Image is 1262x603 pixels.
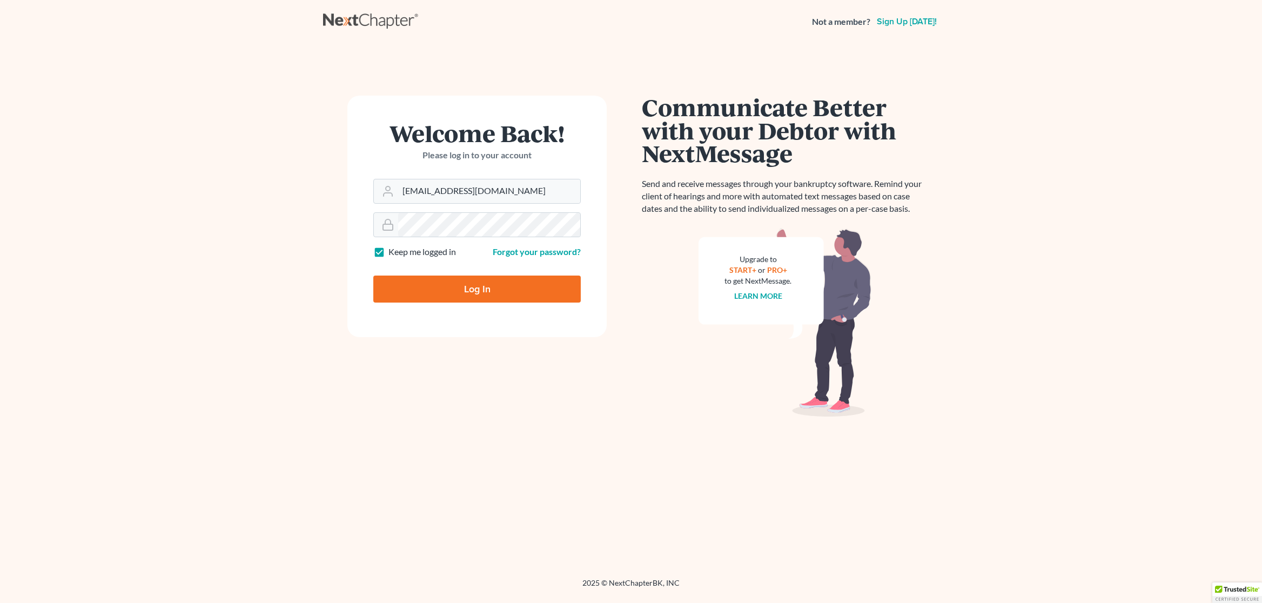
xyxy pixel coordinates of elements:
label: Keep me logged in [388,246,456,258]
a: START+ [729,265,756,274]
input: Email Address [398,179,580,203]
p: Send and receive messages through your bankruptcy software. Remind your client of hearings and mo... [642,178,928,215]
a: PRO+ [767,265,787,274]
div: 2025 © NextChapterBK, INC [323,578,939,597]
img: nextmessage_bg-59042aed3d76b12b5cd301f8e5b87938c9018125f34e5fa2b7a6b67550977c72.svg [699,228,871,417]
span: or [758,265,766,274]
h1: Communicate Better with your Debtor with NextMessage [642,96,928,165]
div: Upgrade to [724,254,791,265]
div: to get NextMessage. [724,276,791,286]
p: Please log in to your account [373,149,581,162]
a: Learn more [734,291,782,300]
h1: Welcome Back! [373,122,581,145]
a: Forgot your password? [493,246,581,257]
div: TrustedSite Certified [1212,582,1262,603]
a: Sign up [DATE]! [875,17,939,26]
input: Log In [373,276,581,303]
strong: Not a member? [812,16,870,28]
